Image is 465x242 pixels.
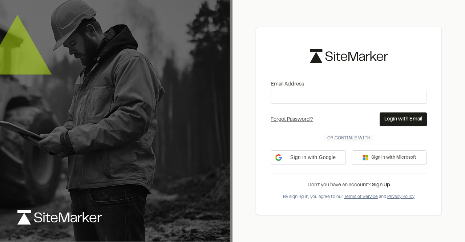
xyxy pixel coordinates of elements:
a: Forgot Password? [271,118,313,122]
button: Privacy Policy [387,194,415,200]
button: Terms of Service [344,194,378,200]
img: logo-white-rebrand.svg [17,210,102,225]
a: Sign Up [372,183,390,187]
label: Email Address [271,80,427,88]
div: By signing in, you agree to our and [271,194,427,200]
button: Sign in with Microsoft [352,150,427,165]
span: Sign in with Google [285,154,341,161]
button: Login with Email [380,112,427,126]
span: Or continue with [324,135,373,142]
div: Sign in with Google [271,150,346,165]
img: logo-black-rebrand.svg [310,49,388,63]
div: Don’t you have an account? [271,181,427,189]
